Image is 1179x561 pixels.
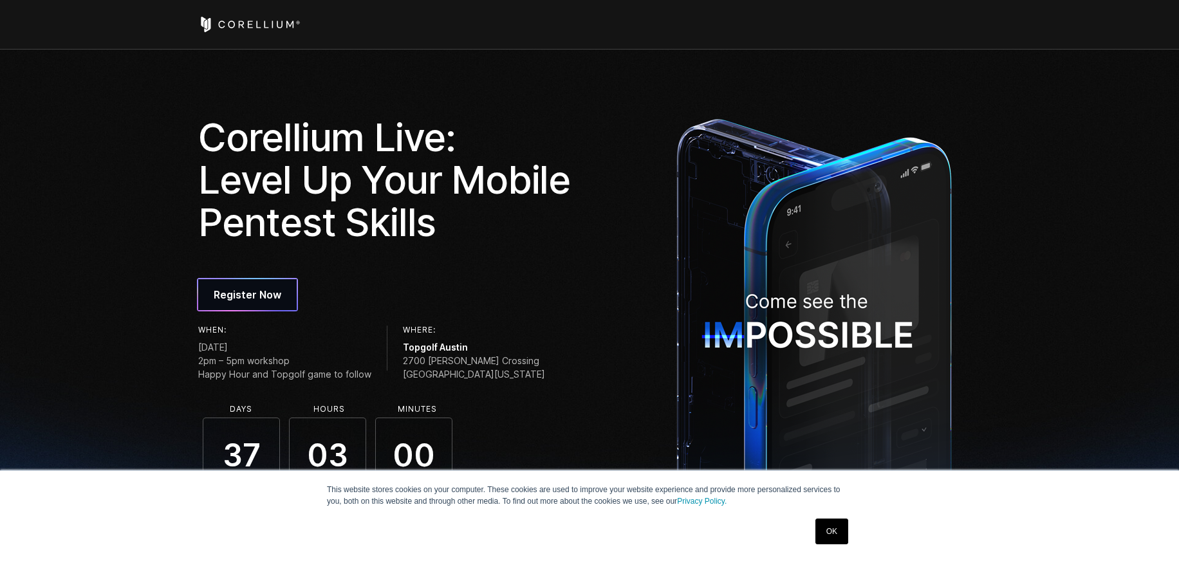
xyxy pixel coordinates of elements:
[375,418,452,495] span: 00
[378,405,456,414] li: Minutes
[815,519,848,544] a: OK
[289,418,366,495] span: 03
[403,340,545,354] span: Topgolf Austin
[198,326,371,335] h6: When:
[403,354,545,381] span: 2700 [PERSON_NAME] Crossing [GEOGRAPHIC_DATA][US_STATE]
[198,17,301,32] a: Corellium Home
[670,111,958,561] img: ImpossibleDevice_1x
[198,354,371,381] span: 2pm – 5pm workshop Happy Hour and Topgolf game to follow
[677,497,727,506] a: Privacy Policy.
[214,287,281,302] span: Register Now
[403,326,545,335] h6: Where:
[202,405,279,414] li: Days
[198,279,297,310] a: Register Now
[198,116,580,243] h1: Corellium Live: Level Up Your Mobile Pentest Skills
[203,418,280,495] span: 37
[290,405,367,414] li: Hours
[198,340,371,354] span: [DATE]
[327,484,852,507] p: This website stores cookies on your computer. These cookies are used to improve your website expe...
